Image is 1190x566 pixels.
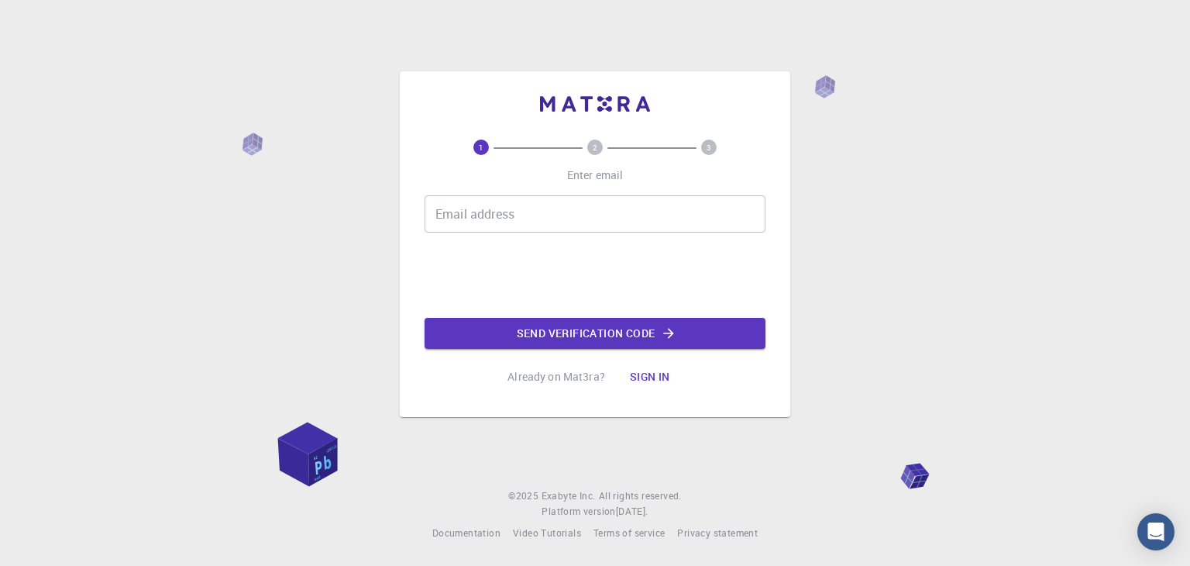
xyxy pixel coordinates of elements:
[593,142,597,153] text: 2
[432,526,500,541] a: Documentation
[508,488,541,504] span: © 2025
[1137,513,1175,550] div: Open Intercom Messenger
[513,526,581,539] span: Video Tutorials
[542,488,596,504] a: Exabyte Inc.
[507,369,605,385] p: Already on Mat3ra?
[567,167,624,183] p: Enter email
[617,361,683,392] button: Sign in
[677,526,758,539] span: Privacy statement
[425,318,765,349] button: Send verification code
[477,245,713,305] iframe: To enrich screen reader interactions, please activate Accessibility in Grammarly extension settings
[616,504,648,519] a: [DATE].
[593,526,665,539] span: Terms of service
[542,504,615,519] span: Platform version
[542,489,596,502] span: Exabyte Inc.
[677,526,758,541] a: Privacy statement
[599,488,682,504] span: All rights reserved.
[432,526,500,539] span: Documentation
[513,526,581,541] a: Video Tutorials
[593,526,665,541] a: Terms of service
[616,505,648,517] span: [DATE] .
[707,142,711,153] text: 3
[479,142,483,153] text: 1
